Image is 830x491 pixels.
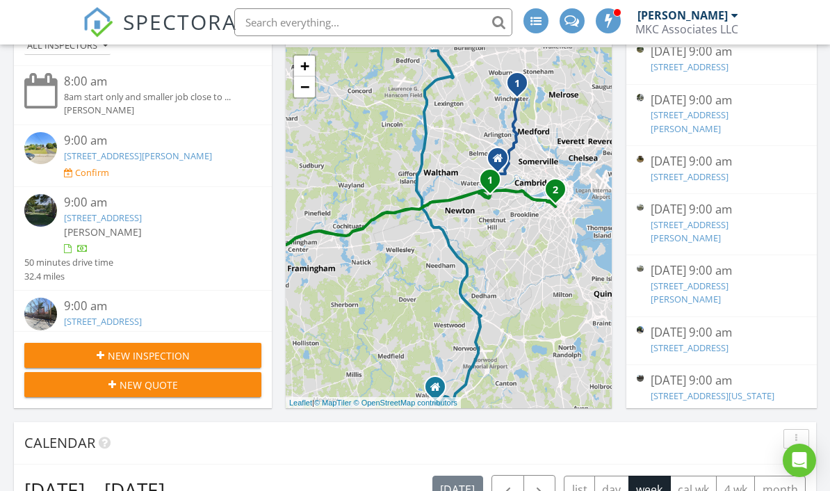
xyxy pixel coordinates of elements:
[286,397,461,409] div: |
[64,225,142,239] span: [PERSON_NAME]
[651,108,729,134] a: [STREET_ADDRESS][PERSON_NAME]
[75,167,109,178] div: Confirm
[64,211,142,224] a: [STREET_ADDRESS]
[24,372,261,397] button: New Quote
[24,37,111,56] button: All Inspectors
[637,92,806,138] a: [DATE] 9:00 am [STREET_ADDRESS][PERSON_NAME]
[24,433,95,452] span: Calendar
[64,132,242,150] div: 9:00 am
[24,194,261,283] a: 9:00 am [STREET_ADDRESS] [PERSON_NAME] 50 minutes drive time 32.4 miles
[64,329,142,342] span: [PERSON_NAME]
[651,262,792,280] div: [DATE] 9:00 am
[498,158,506,166] div: 16 Keith St., Watertown MA 02472
[83,19,237,48] a: SPECTORA
[314,399,352,407] a: © MapTiler
[637,372,806,405] a: [DATE] 9:00 am [STREET_ADDRESS][US_STATE]
[637,201,806,248] a: [DATE] 9:00 am [STREET_ADDRESS][PERSON_NAME]
[64,194,242,211] div: 9:00 am
[783,444,816,477] div: Open Intercom Messenger
[637,204,644,211] img: streetview
[64,73,242,90] div: 8:00 am
[490,179,498,188] div: 28 Adair Rd, Boston, MA 02135
[651,92,792,109] div: [DATE] 9:00 am
[294,56,315,77] a: Zoom in
[651,218,729,244] a: [STREET_ADDRESS][PERSON_NAME]
[637,46,644,53] img: streetview
[651,43,792,61] div: [DATE] 9:00 am
[637,324,806,357] a: [DATE] 9:00 am [STREET_ADDRESS]
[514,79,520,89] i: 1
[24,256,113,269] div: 50 minutes drive time
[637,374,644,381] img: streetview
[651,170,729,183] a: [STREET_ADDRESS]
[637,156,644,163] img: streetview
[64,315,142,328] a: [STREET_ADDRESS]
[64,166,109,179] a: Confirm
[435,387,444,395] div: 87 Lake Ave, Walpole MA 02081
[24,298,57,330] img: streetview
[555,189,564,198] div: 667 Tremont St 2 2, Boston, MA 02118
[64,150,212,162] a: [STREET_ADDRESS][PERSON_NAME]
[637,43,806,77] a: [DATE] 9:00 am [STREET_ADDRESS]
[637,94,644,101] img: streetview
[651,389,774,402] a: [STREET_ADDRESS][US_STATE]
[120,378,178,392] span: New Quote
[64,104,242,117] div: [PERSON_NAME]
[24,132,57,165] img: streetview
[651,280,729,305] a: [STREET_ADDRESS][PERSON_NAME]
[24,343,261,368] button: New Inspection
[354,399,457,407] a: © OpenStreetMap contributors
[108,348,190,363] span: New Inspection
[651,372,792,389] div: [DATE] 9:00 am
[123,7,237,36] span: SPECTORA
[637,153,806,186] a: [DATE] 9:00 am [STREET_ADDRESS]
[487,176,493,186] i: 1
[24,132,261,179] a: 9:00 am [STREET_ADDRESS][PERSON_NAME] Confirm
[637,8,728,22] div: [PERSON_NAME]
[24,194,57,227] img: streetview
[651,61,729,73] a: [STREET_ADDRESS]
[651,201,792,218] div: [DATE] 9:00 am
[24,270,113,283] div: 32.4 miles
[635,22,738,36] div: MKC Associates LLC
[64,298,242,315] div: 9:00 am
[651,153,792,170] div: [DATE] 9:00 am
[637,265,644,272] img: streetview
[651,324,792,341] div: [DATE] 9:00 am
[637,262,806,309] a: [DATE] 9:00 am [STREET_ADDRESS][PERSON_NAME]
[64,90,242,104] div: 8am start only and smaller job close to ...
[234,8,512,36] input: Search everything...
[553,186,558,195] i: 2
[24,298,261,387] a: 9:00 am [STREET_ADDRESS] [PERSON_NAME] 14 minutes drive time 6.8 miles
[517,83,526,91] div: 263 Highland Ave, Winchester, MA 01890
[83,7,113,38] img: The Best Home Inspection Software - Spectora
[289,399,312,407] a: Leaflet
[637,326,644,333] img: streetview
[651,341,729,354] a: [STREET_ADDRESS]
[294,77,315,97] a: Zoom out
[27,41,108,51] div: All Inspectors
